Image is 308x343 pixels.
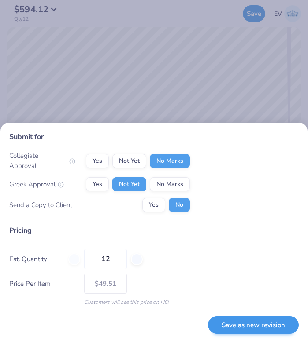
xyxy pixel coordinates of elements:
[86,154,109,168] button: Yes
[9,151,75,171] div: Collegiate Approval
[150,154,190,168] button: No Marks
[112,154,146,168] button: Not Yet
[142,198,165,212] button: Yes
[9,279,78,289] label: Price Per Item
[86,177,109,191] button: Yes
[9,298,299,306] div: Customers will see this price on HQ.
[9,131,299,142] div: Submit for
[208,316,299,334] button: Save as new revision
[112,177,146,191] button: Not Yet
[9,200,72,210] div: Send a Copy to Client
[150,177,190,191] button: No Marks
[9,179,64,190] div: Greek Approval
[9,225,299,236] div: Pricing
[169,198,190,212] button: No
[84,249,127,269] input: – –
[9,254,62,264] label: Est. Quantity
